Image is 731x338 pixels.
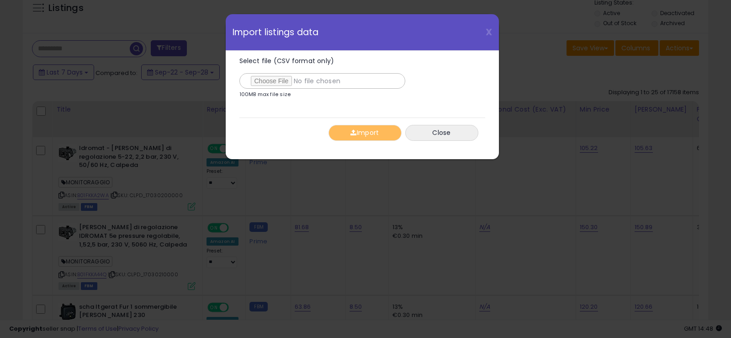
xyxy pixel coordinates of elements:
span: X [486,26,492,38]
button: Import [328,125,402,141]
span: Import listings data [233,28,319,37]
span: Select file (CSV format only) [239,56,334,65]
button: Close [405,125,478,141]
p: 100MB max file size [239,92,291,97]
